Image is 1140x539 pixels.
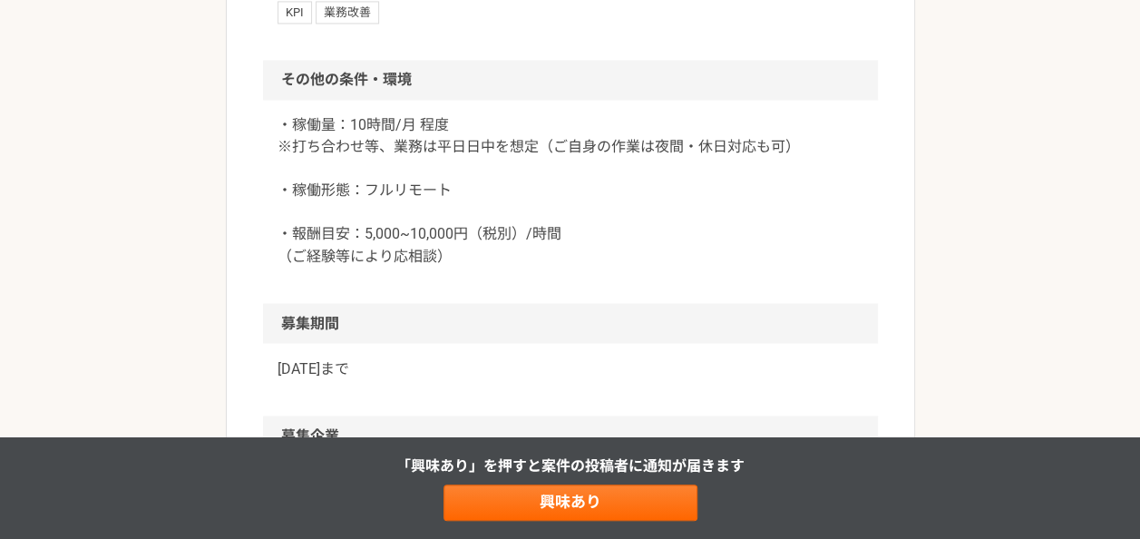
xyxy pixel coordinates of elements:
[278,114,863,267] p: ・稼働量：10時間/月 程度 ※打ち合わせ等、業務は平日日中を想定（ご自身の作業は夜間・休日対応も可） ・稼働形態：フルリモート ・報酬目安：5,000~10,000円（税別）/時間 （ご経験等...
[443,485,697,521] a: 興味あり
[278,358,863,379] p: [DATE]まで
[396,456,745,477] p: 「興味あり」を押すと 案件の投稿者に通知が届きます
[263,416,878,456] h2: 募集企業
[263,60,878,100] h2: その他の条件・環境
[316,1,379,23] span: 業務改善
[278,1,312,23] span: KPI
[263,303,878,343] h2: 募集期間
